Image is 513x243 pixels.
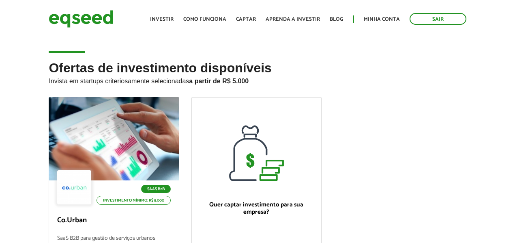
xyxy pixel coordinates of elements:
p: Investimento mínimo: R$ 5.000 [97,196,171,205]
img: EqSeed [49,8,114,30]
a: Captar [236,17,256,22]
a: Blog [330,17,343,22]
p: Co.Urban [57,216,170,225]
a: Investir [150,17,174,22]
a: Minha conta [364,17,400,22]
p: Quer captar investimento para sua empresa? [200,201,313,216]
a: Aprenda a investir [266,17,320,22]
strong: a partir de R$ 5.000 [189,78,249,85]
a: Sair [410,13,466,25]
h2: Ofertas de investimento disponíveis [49,61,464,97]
p: Invista em startups criteriosamente selecionadas [49,75,464,85]
a: Como funciona [183,17,226,22]
p: SaaS B2B [141,185,171,193]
